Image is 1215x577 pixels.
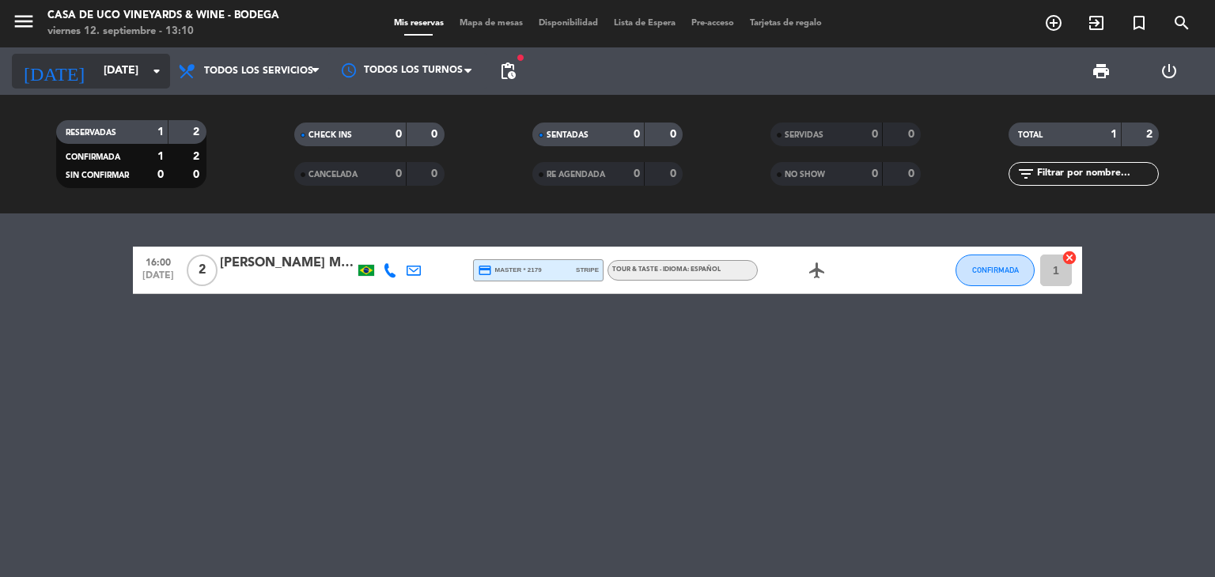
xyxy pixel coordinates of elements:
span: fiber_manual_record [516,53,525,62]
strong: 1 [1111,129,1117,140]
span: Lista de Espera [606,19,683,28]
strong: 0 [872,168,878,179]
i: credit_card [478,263,492,277]
span: CHECK INS [308,131,352,139]
i: airplanemode_active [808,261,827,280]
span: [DATE] [138,270,178,288]
div: Casa de Uco Vineyards & Wine - Bodega [47,8,279,24]
span: Todos los servicios [204,66,313,77]
span: NO SHOW [785,171,825,179]
i: cancel [1062,250,1077,266]
span: stripe [576,265,599,275]
span: RE AGENDADA [547,171,605,179]
span: master * 2179 [478,263,542,277]
span: pending_actions [498,62,517,81]
span: RESERVADAS [66,129,116,137]
span: CANCELADA [308,171,358,179]
span: CONFIRMADA [972,266,1019,274]
span: Tarjetas de regalo [742,19,830,28]
span: CONFIRMADA [66,153,120,161]
input: Filtrar por nombre... [1035,165,1158,183]
div: viernes 12. septiembre - 13:10 [47,24,279,40]
strong: 0 [431,168,441,179]
i: [DATE] [12,54,96,89]
strong: 0 [431,129,441,140]
strong: 2 [193,151,202,162]
strong: 0 [157,169,164,180]
i: turned_in_not [1130,13,1149,32]
i: arrow_drop_down [147,62,166,81]
span: SIN CONFIRMAR [66,172,129,179]
span: print [1092,62,1111,81]
strong: 2 [193,126,202,138]
i: power_settings_new [1160,62,1179,81]
strong: 0 [872,129,878,140]
strong: 0 [193,169,202,180]
span: SENTADAS [547,131,589,139]
strong: 0 [396,129,402,140]
i: search [1172,13,1191,32]
span: 16:00 [138,252,178,270]
strong: 1 [157,126,164,138]
strong: 0 [670,168,679,179]
i: exit_to_app [1087,13,1106,32]
strong: 0 [670,129,679,140]
span: Mapa de mesas [452,19,531,28]
strong: 0 [396,168,402,179]
i: add_circle_outline [1044,13,1063,32]
span: Disponibilidad [531,19,606,28]
div: LOG OUT [1135,47,1203,95]
button: menu [12,9,36,39]
i: menu [12,9,36,33]
strong: 2 [1146,129,1156,140]
span: Mis reservas [386,19,452,28]
div: [PERSON_NAME] Medis Junior [220,253,354,273]
span: SERVIDAS [785,131,823,139]
strong: 0 [634,129,640,140]
button: CONFIRMADA [956,255,1035,286]
span: TOUR & TASTE - IDIOMA: ESPAÑOL [612,266,721,273]
i: filter_list [1016,164,1035,183]
span: 2 [187,255,218,286]
strong: 1 [157,151,164,162]
strong: 0 [908,168,918,179]
span: TOTAL [1018,131,1043,139]
strong: 0 [908,129,918,140]
strong: 0 [634,168,640,179]
span: Pre-acceso [683,19,742,28]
